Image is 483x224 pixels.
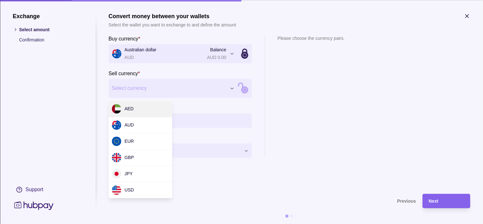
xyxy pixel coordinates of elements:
span: GBP [124,155,134,160]
img: au [112,120,121,130]
img: ae [112,104,121,114]
img: gb [112,153,121,163]
span: AED [124,106,134,112]
span: USD [124,188,134,193]
img: us [112,185,121,195]
span: JPY [124,171,133,177]
img: eu [112,137,121,146]
span: EUR [124,139,134,144]
span: AUD [124,123,134,128]
img: jp [112,169,121,179]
